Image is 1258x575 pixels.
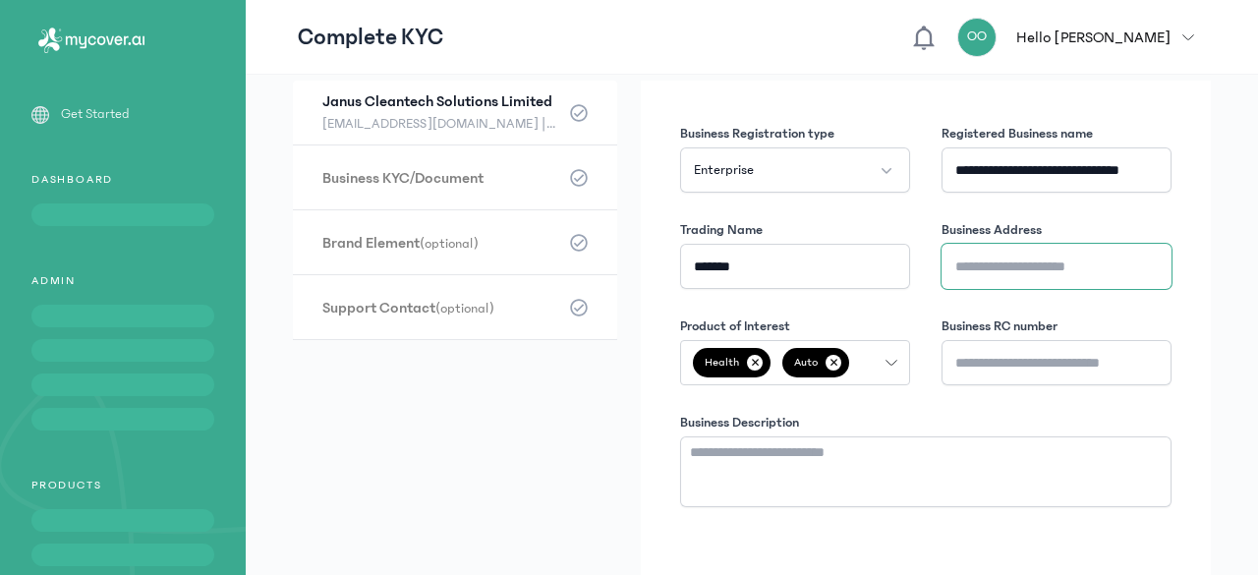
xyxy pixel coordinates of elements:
button: Enterprise [680,147,910,193]
label: Product of Interest [680,316,790,336]
p: Get Started [61,104,130,125]
label: Business Description [680,413,799,432]
p: Hello [PERSON_NAME] [1016,26,1171,49]
p: ✕ [747,355,763,371]
span: (optional) [435,301,494,316]
label: Registered Business name [942,124,1093,144]
h3: Janus Cleantech Solutions Limited [322,90,558,112]
h3: Brand Element [322,232,558,254]
button: OOHello [PERSON_NAME] [957,18,1206,57]
button: Health✕Auto✕ [680,340,910,385]
label: Business Registration type [680,124,834,144]
span: (optional) [420,236,479,252]
div: OO [957,18,997,57]
p: Complete KYC [298,22,443,53]
h3: Support Contact [322,297,558,318]
label: Business Address [942,220,1042,240]
h3: Business KYC/Document [322,167,558,189]
label: Business RC number [942,316,1058,336]
span: [EMAIL_ADDRESS][DOMAIN_NAME] || 07031008088 [322,112,558,136]
span: Health [693,348,771,377]
label: Trading Name [680,220,763,240]
span: Auto [782,348,849,377]
p: ✕ [826,355,841,371]
span: Enterprise [694,160,754,180]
